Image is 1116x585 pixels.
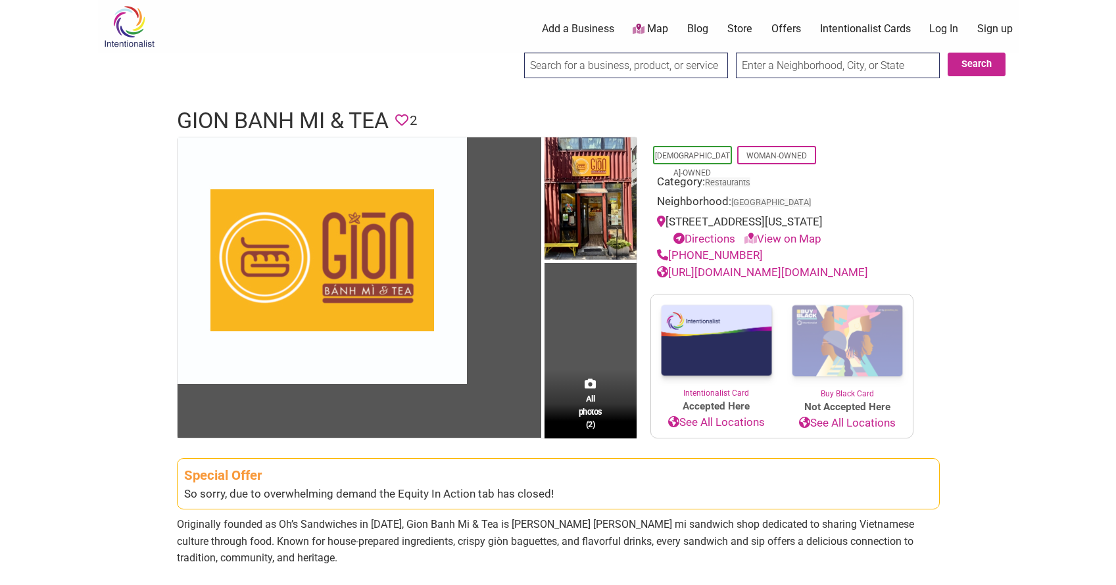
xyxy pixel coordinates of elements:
[736,53,940,78] input: Enter a Neighborhood, City, or State
[657,214,907,247] div: [STREET_ADDRESS][US_STATE]
[657,193,907,214] div: Neighborhood:
[177,105,389,137] h1: Gion Banh Mi & Tea
[782,294,913,388] img: Buy Black Card
[657,174,907,194] div: Category:
[731,199,811,207] span: [GEOGRAPHIC_DATA]
[651,294,782,387] img: Intentionalist Card
[545,137,637,263] img: Gion Banh Mi & Tea
[820,22,911,36] a: Intentionalist Cards
[184,486,933,503] div: So sorry, due to overwhelming demand the Equity In Action tab has closed!
[651,399,782,414] span: Accepted Here
[410,110,417,131] span: 2
[579,392,602,430] span: All photos (2)
[657,266,868,279] a: [URL][DOMAIN_NAME][DOMAIN_NAME]
[673,232,735,245] a: Directions
[184,465,933,486] div: Special Offer
[651,294,782,399] a: Intentionalist Card
[98,5,160,48] img: Intentionalist
[727,22,752,36] a: Store
[177,516,940,567] p: Originally founded as Oh’s Sandwiches in [DATE], Gion Banh Mi & Tea is [PERSON_NAME] [PERSON_NAME...
[655,151,730,177] a: [DEMOGRAPHIC_DATA]-Owned
[524,53,728,78] input: Search for a business, product, or service
[782,294,913,400] a: Buy Black Card
[651,414,782,431] a: See All Locations
[782,400,913,415] span: Not Accepted Here
[744,232,821,245] a: View on Map
[395,110,408,131] span: You must be logged in to save favorites.
[929,22,958,36] a: Log In
[771,22,801,36] a: Offers
[687,22,708,36] a: Blog
[542,22,614,36] a: Add a Business
[782,415,913,432] a: See All Locations
[633,22,668,37] a: Map
[948,53,1006,76] button: Search
[977,22,1013,36] a: Sign up
[746,151,807,160] a: Woman-Owned
[657,248,763,262] a: [PHONE_NUMBER]
[705,177,750,187] a: Restaurants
